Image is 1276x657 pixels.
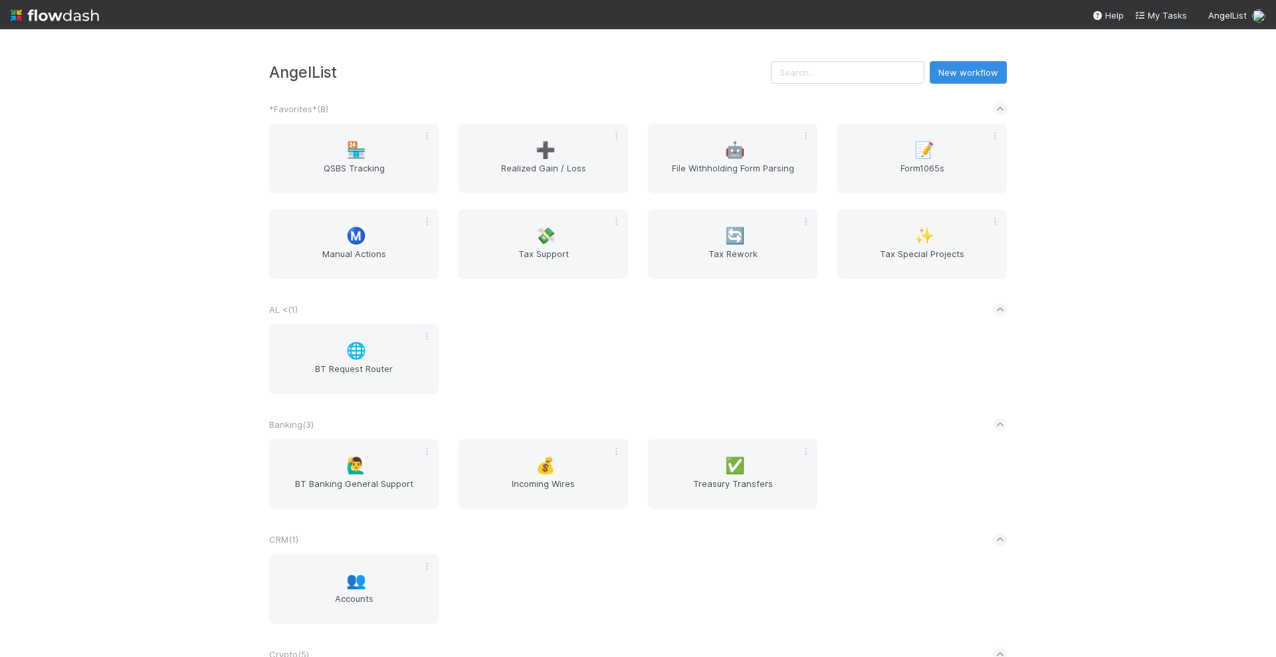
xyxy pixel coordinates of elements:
[725,457,745,474] span: ✅
[725,227,745,244] span: 🔄
[843,247,1002,274] span: Tax Special Projects
[11,4,99,27] img: logo-inverted-e16ddd16eac7371096b0.svg
[725,141,745,159] span: 🤖
[269,124,439,193] a: 🏪QSBS Tracking
[653,247,812,274] span: Tax Rework
[536,141,556,159] span: ➕
[459,124,628,193] a: ➕Realized Gain / Loss
[464,161,623,188] span: Realized Gain / Loss
[346,572,366,589] span: 👥
[771,61,924,84] input: Search...
[648,124,817,193] a: 🤖File Withholding Form Parsing
[1208,10,1247,21] span: AngelList
[459,439,628,509] a: 💰Incoming Wires
[837,124,1007,193] a: 📝Form1065s
[1134,9,1187,22] a: My Tasks
[536,457,556,474] span: 💰
[269,63,771,81] h3: AngelList
[459,209,628,279] a: 💸Tax Support
[269,104,328,114] span: *Favorites* ( 8 )
[274,592,433,618] span: Accounts
[1252,9,1265,23] img: avatar_04ed6c9e-3b93-401c-8c3a-8fad1b1fc72c.png
[536,227,556,244] span: 💸
[269,324,439,394] a: 🌐BT Request Router
[269,304,298,315] span: AL < ( 1 )
[346,227,366,244] span: Ⓜ️
[269,534,298,545] span: CRM ( 1 )
[274,247,433,274] span: Manual Actions
[269,439,439,509] a: 🙋‍♂️BT Banking General Support
[653,477,812,504] span: Treasury Transfers
[464,477,623,504] span: Incoming Wires
[930,61,1007,84] button: New workflow
[1134,10,1187,21] span: My Tasks
[914,227,934,244] span: ✨
[346,457,366,474] span: 🙋‍♂️
[464,247,623,274] span: Tax Support
[274,477,433,504] span: BT Banking General Support
[1092,9,1124,22] div: Help
[648,209,817,279] a: 🔄Tax Rework
[346,342,366,359] span: 🌐
[274,362,433,389] span: BT Request Router
[269,209,439,279] a: Ⓜ️Manual Actions
[843,161,1002,188] span: Form1065s
[346,141,366,159] span: 🏪
[837,209,1007,279] a: ✨Tax Special Projects
[653,161,812,188] span: File Withholding Form Parsing
[648,439,817,509] a: ✅Treasury Transfers
[269,419,314,430] span: Banking ( 3 )
[914,141,934,159] span: 📝
[269,554,439,624] a: 👥Accounts
[274,161,433,188] span: QSBS Tracking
